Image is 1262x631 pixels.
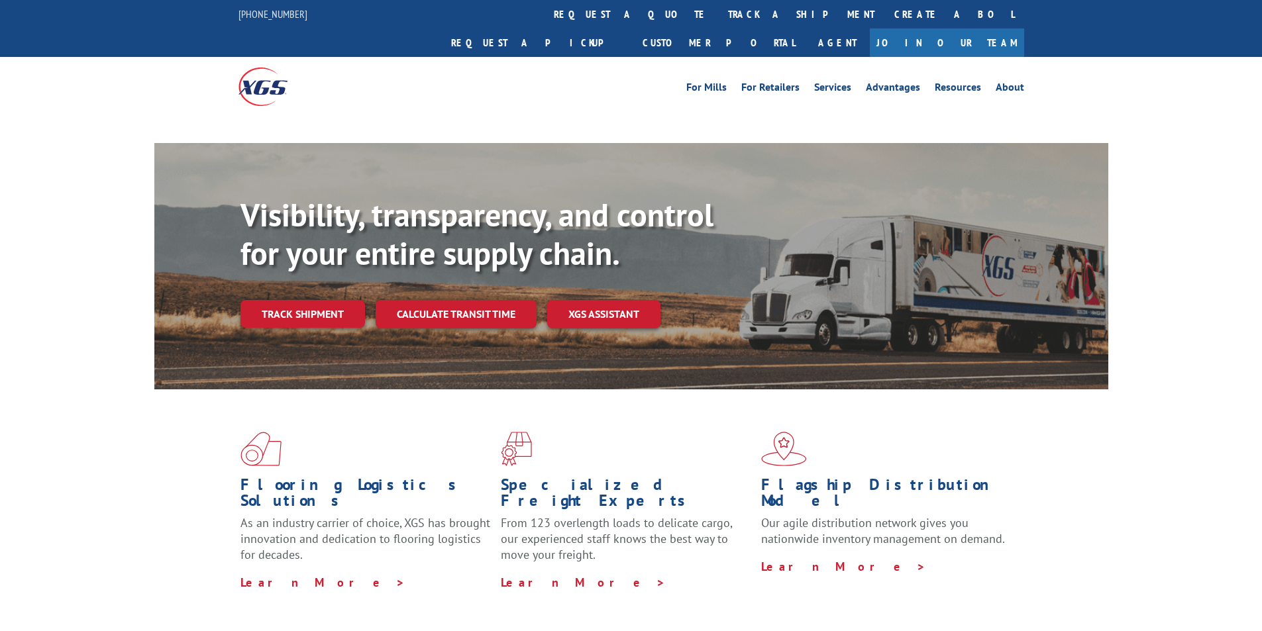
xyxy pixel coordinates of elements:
img: xgs-icon-flagship-distribution-model-red [761,432,807,466]
a: Customer Portal [633,28,805,57]
a: Join Our Team [870,28,1024,57]
img: xgs-icon-focused-on-flooring-red [501,432,532,466]
a: Agent [805,28,870,57]
a: XGS ASSISTANT [547,300,660,328]
a: About [996,82,1024,97]
span: Our agile distribution network gives you nationwide inventory management on demand. [761,515,1005,546]
span: As an industry carrier of choice, XGS has brought innovation and dedication to flooring logistics... [240,515,490,562]
h1: Flagship Distribution Model [761,477,1012,515]
b: Visibility, transparency, and control for your entire supply chain. [240,194,713,273]
h1: Flooring Logistics Solutions [240,477,491,515]
a: Calculate transit time [376,300,537,328]
a: [PHONE_NUMBER] [238,7,307,21]
a: For Retailers [741,82,800,97]
a: Learn More > [761,559,926,574]
a: Resources [935,82,981,97]
a: Learn More > [501,575,666,590]
h1: Specialized Freight Experts [501,477,751,515]
a: Request a pickup [441,28,633,57]
a: Learn More > [240,575,405,590]
img: xgs-icon-total-supply-chain-intelligence-red [240,432,282,466]
a: For Mills [686,82,727,97]
a: Advantages [866,82,920,97]
a: Track shipment [240,300,365,328]
p: From 123 overlength loads to delicate cargo, our experienced staff knows the best way to move you... [501,515,751,574]
a: Services [814,82,851,97]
